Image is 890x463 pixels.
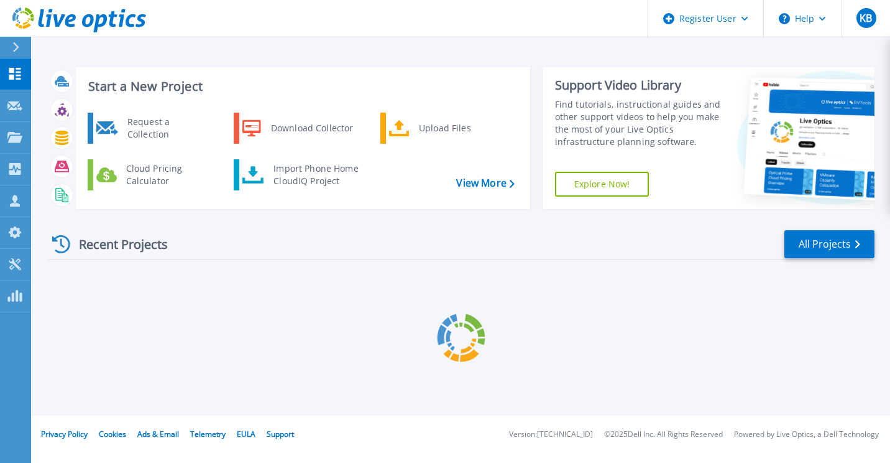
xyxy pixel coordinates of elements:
[604,431,723,439] li: © 2025 Dell Inc. All Rights Reserved
[234,113,361,144] a: Download Collector
[88,159,215,190] a: Cloud Pricing Calculator
[99,429,126,439] a: Cookies
[784,230,874,258] a: All Projects
[120,162,212,187] div: Cloud Pricing Calculator
[380,113,508,144] a: Upload Files
[555,98,721,148] div: Find tutorials, instructional guides and other support videos to help you make the most of your L...
[555,77,721,93] div: Support Video Library
[267,429,294,439] a: Support
[137,429,179,439] a: Ads & Email
[190,429,226,439] a: Telemetry
[456,177,514,189] a: View More
[555,172,649,197] a: Explore Now!
[48,229,185,260] div: Recent Projects
[41,429,88,439] a: Privacy Policy
[121,116,212,141] div: Request a Collection
[237,429,255,439] a: EULA
[734,431,879,439] li: Powered by Live Optics, a Dell Technology
[267,162,364,187] div: Import Phone Home CloudIQ Project
[88,113,215,144] a: Request a Collection
[88,80,514,93] h3: Start a New Project
[509,431,593,439] li: Version: [TECHNICAL_ID]
[860,13,872,23] span: KB
[265,116,359,141] div: Download Collector
[413,116,505,141] div: Upload Files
